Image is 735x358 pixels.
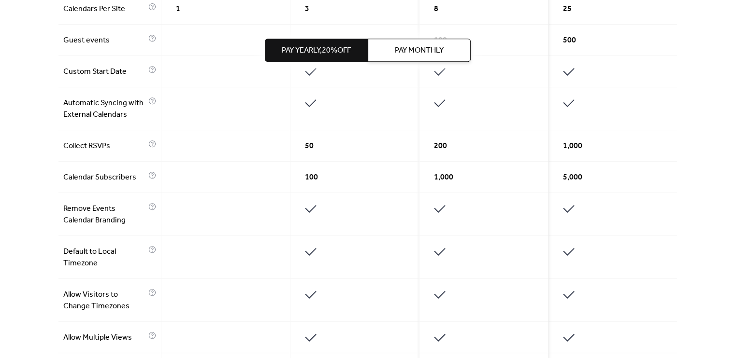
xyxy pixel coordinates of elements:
[63,246,146,269] span: Default to Local Timezone
[63,203,146,226] span: Remove Events Calendar Branding
[305,140,314,152] span: 50
[176,3,180,15] span: 1
[63,3,146,15] span: Calendars Per Site
[563,140,582,152] span: 1,000
[563,35,576,46] span: 500
[563,172,582,183] span: 5,000
[282,45,351,56] span: Pay Yearly, 20% off
[63,172,146,183] span: Calendar Subscribers
[265,39,368,62] button: Pay Yearly,20%off
[434,140,447,152] span: 200
[305,172,318,183] span: 100
[434,172,453,183] span: 1,000
[63,140,146,152] span: Collect RSVPs
[63,66,146,78] span: Custom Start Date
[563,3,572,15] span: 25
[63,97,146,121] span: Automatic Syncing with External Calendars
[63,332,146,344] span: Allow Multiple Views
[368,39,471,62] button: Pay Monthly
[63,35,146,46] span: Guest events
[63,289,146,312] span: Allow Visitors to Change Timezones
[395,45,444,56] span: Pay Monthly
